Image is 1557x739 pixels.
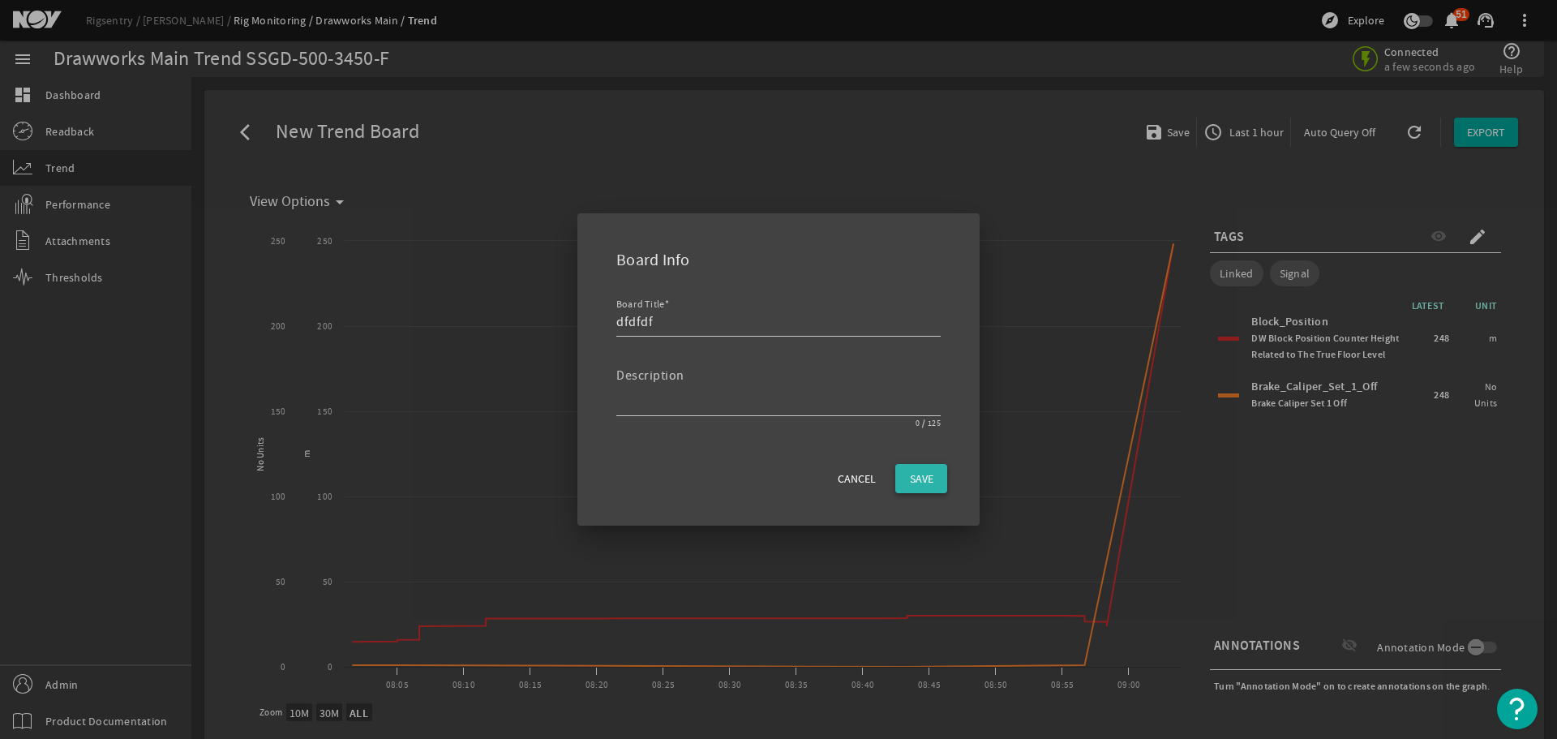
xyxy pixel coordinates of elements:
span: SAVE [910,470,933,487]
mat-label: Board Title [616,299,665,311]
button: SAVE [895,464,947,493]
button: Open Resource Center [1497,689,1538,729]
button: CANCEL [825,464,889,493]
mat-hint: 0 / 125 [916,416,941,428]
span: CANCEL [838,470,876,487]
div: Board Info [597,233,960,281]
mat-label: Description [616,367,684,384]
